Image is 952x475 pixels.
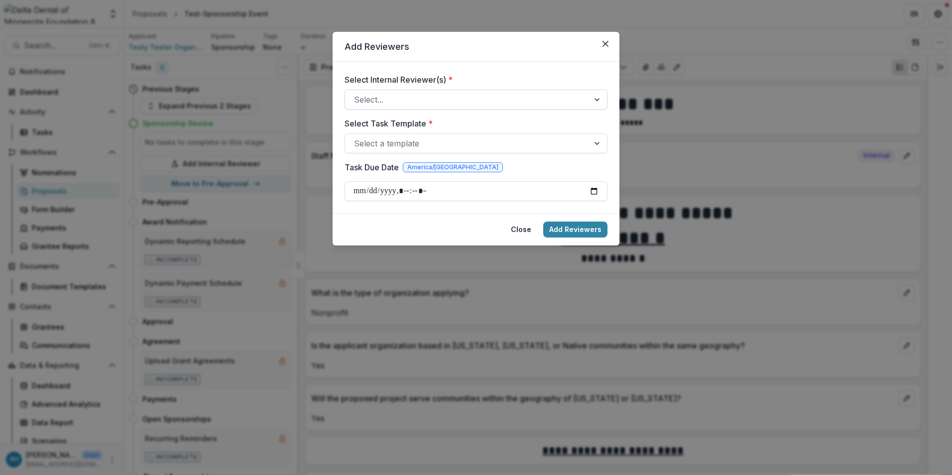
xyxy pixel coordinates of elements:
label: Task Due Date [345,161,399,173]
label: Select Task Template [345,118,601,129]
label: Select Internal Reviewer(s) [345,74,601,86]
header: Add Reviewers [333,32,619,62]
button: Close [597,36,613,52]
span: America/[GEOGRAPHIC_DATA] [407,164,498,171]
button: Add Reviewers [543,222,607,237]
button: Close [505,222,537,237]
